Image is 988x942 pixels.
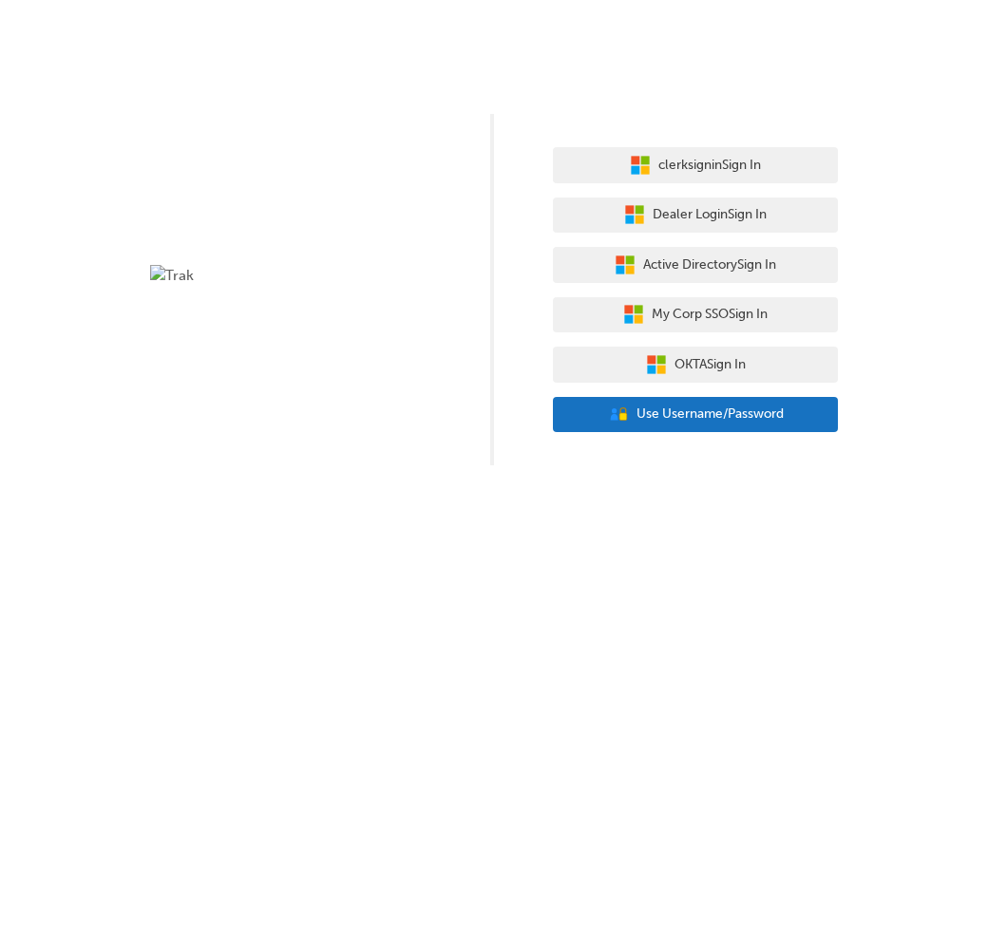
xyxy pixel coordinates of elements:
[150,265,435,287] img: Trak
[658,155,761,177] span: clerksignin Sign In
[652,304,768,326] span: My Corp SSO Sign In
[653,204,767,226] span: Dealer Login Sign In
[553,397,838,433] button: Use Username/Password
[553,198,838,234] button: Dealer LoginSign In
[553,147,838,183] button: clerksigninSign In
[674,354,746,376] span: OKTA Sign In
[636,404,784,425] span: Use Username/Password
[553,347,838,383] button: OKTASign In
[643,254,776,276] span: Active Directory Sign In
[553,297,838,333] button: My Corp SSOSign In
[553,247,838,283] button: Active DirectorySign In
